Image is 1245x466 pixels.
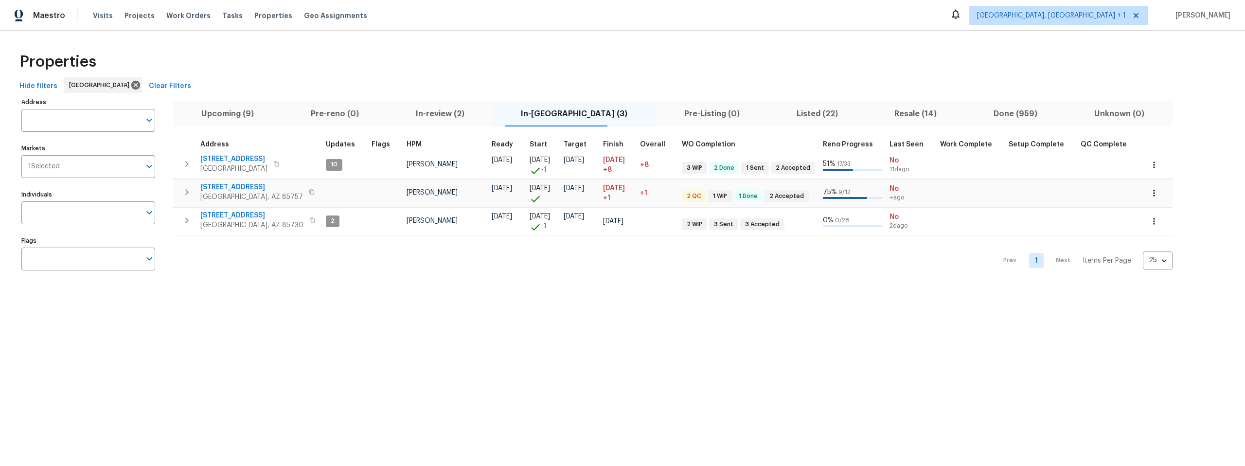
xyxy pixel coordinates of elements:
td: Project started 1 days early [526,151,560,179]
span: Geo Assignments [304,11,367,20]
span: In-[GEOGRAPHIC_DATA] (3) [498,107,650,121]
td: 1 day(s) past target finish date [636,179,678,207]
span: Maestro [33,11,65,20]
span: [DATE] [603,218,623,225]
nav: Pagination Navigation [994,241,1173,280]
label: Markets [21,145,155,151]
span: Finish [603,141,623,148]
span: [DATE] [492,185,512,192]
span: Setup Complete [1009,141,1064,148]
span: 51 % [823,161,836,167]
td: 8 day(s) past target finish date [636,151,678,179]
span: [DATE] [530,157,550,163]
span: Visits [93,11,113,20]
div: Earliest renovation start date (first business day after COE or Checkout) [492,141,522,148]
span: Start [530,141,547,148]
span: 2 [327,217,338,225]
span: Work Complete [940,141,992,148]
div: 25 [1143,248,1173,273]
span: ∞ ago [889,194,932,202]
button: Hide filters [16,77,61,95]
span: +1 [640,190,647,197]
span: +1 [603,193,610,203]
span: 3 Accepted [741,220,783,229]
span: HPM [407,141,422,148]
span: Unknown (0) [1071,107,1167,121]
label: Address [21,99,155,105]
span: Flags [372,141,390,148]
span: Listed (22) [774,107,860,121]
span: [DATE] [492,157,512,163]
span: Tasks [222,12,243,19]
span: [GEOGRAPHIC_DATA], AZ 85730 [200,220,303,230]
span: +8 [640,161,649,168]
button: Open [142,113,156,127]
span: [PERSON_NAME] [407,189,458,196]
span: [GEOGRAPHIC_DATA] [200,164,267,174]
a: Goto page 1 [1029,253,1044,268]
span: 1 Selected [28,162,60,171]
span: Properties [19,57,96,67]
span: 75 % [823,189,837,196]
span: [DATE] [530,185,550,192]
span: [DATE] [530,213,550,220]
span: 0 / 28 [835,217,849,223]
span: Projects [124,11,155,20]
span: In-review (2) [393,107,487,121]
span: [DATE] [564,213,584,220]
span: No [889,156,932,165]
span: [STREET_ADDRESS] [200,211,303,220]
span: 1 Done [735,192,762,200]
span: [DATE] [564,157,584,163]
label: Individuals [21,192,155,197]
span: 2d ago [889,222,932,230]
td: Scheduled to finish 1 day(s) late [599,179,636,207]
div: Projected renovation finish date [603,141,632,148]
span: 9 / 12 [838,189,851,195]
td: Project started 1 days early [526,207,560,235]
span: Clear Filters [149,80,191,92]
span: [DATE] [492,213,512,220]
span: Done (959) [971,107,1060,121]
button: Open [142,160,156,173]
button: Open [142,206,156,219]
span: No [889,212,932,222]
span: Pre-reno (0) [288,107,382,121]
span: 2 Done [710,164,738,172]
p: Items Per Page [1083,256,1131,266]
span: 1 WIP [709,192,731,200]
td: Scheduled to finish 8 day(s) late [599,151,636,179]
div: Target renovation project end date [564,141,595,148]
span: [STREET_ADDRESS] [200,154,267,164]
span: 11d ago [889,165,932,174]
span: [PERSON_NAME] [1172,11,1230,20]
span: -1 [541,165,547,175]
span: Pre-Listing (0) [662,107,763,121]
span: 2 Accepted [765,192,808,200]
div: Actual renovation start date [530,141,556,148]
span: Properties [254,11,292,20]
span: Last Seen [889,141,924,148]
div: [GEOGRAPHIC_DATA] [64,77,142,93]
span: 17 / 33 [837,161,851,167]
span: [GEOGRAPHIC_DATA] [69,80,133,90]
span: [PERSON_NAME] [407,217,458,224]
span: 10 [327,161,341,169]
span: 2 Accepted [772,164,814,172]
span: Reno Progress [823,141,873,148]
span: 2 WIP [683,220,706,229]
span: Ready [492,141,513,148]
span: -1 [541,221,547,231]
button: Open [142,252,156,266]
span: 0 % [823,217,834,224]
span: [PERSON_NAME] [407,161,458,168]
span: Address [200,141,229,148]
span: WO Completion [682,141,735,148]
span: [DATE] [603,157,625,163]
span: [GEOGRAPHIC_DATA], [GEOGRAPHIC_DATA] + 1 [977,11,1126,20]
label: Flags [21,238,155,244]
span: Updates [326,141,355,148]
span: 3 WIP [683,164,706,172]
span: +8 [603,165,612,175]
button: Clear Filters [145,77,195,95]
